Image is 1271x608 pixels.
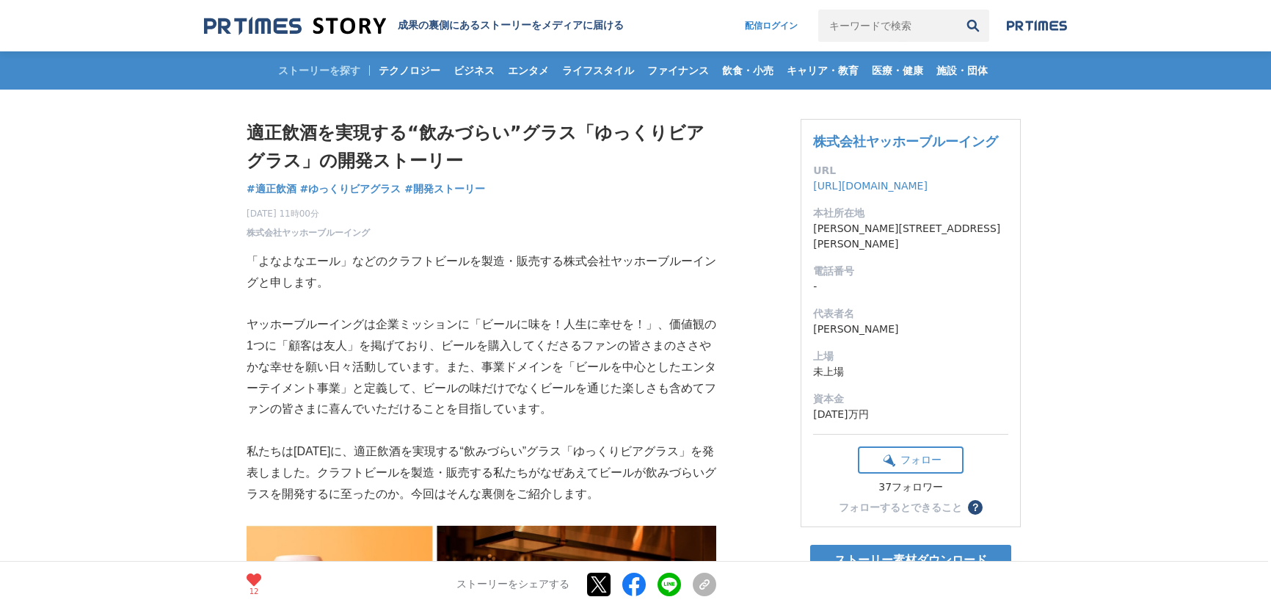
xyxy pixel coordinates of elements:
[300,182,401,195] span: #ゆっくりビアグラス
[858,446,964,474] button: フォロー
[448,51,500,90] a: ビジネス
[839,502,962,513] div: フォローするとできること
[931,64,994,77] span: 施設・団体
[813,163,1008,178] dt: URL
[866,51,929,90] a: 医療・健康
[813,206,1008,221] dt: 本社所在地
[373,64,446,77] span: テクノロジー
[858,481,964,494] div: 37フォロワー
[968,500,983,515] button: ？
[813,221,1008,252] dd: [PERSON_NAME][STREET_ADDRESS][PERSON_NAME]
[448,64,500,77] span: ビジネス
[556,64,640,77] span: ライフスタイル
[813,391,1008,407] dt: 資本金
[810,545,1011,576] a: ストーリー素材ダウンロード
[813,322,1008,337] dd: [PERSON_NAME]
[247,181,296,197] a: #適正飲酒
[781,64,864,77] span: キャリア・教育
[813,180,928,192] a: [URL][DOMAIN_NAME]
[247,251,716,294] p: 「よなよなエール」などのクラフトビールを製造・販売する株式会社ヤッホーブルーイングと申します。
[781,51,864,90] a: キャリア・教育
[247,314,716,420] p: ヤッホーブルーイングは企業ミッションに「ビールに味を！人生に幸せを！」、価値観の1つに「顧客は友人」を掲げており、ビールを購入してくださるファンの皆さまのささやかな幸せを願い日々活動しています。...
[970,502,980,513] span: ？
[398,19,624,32] h2: 成果の裏側にあるストーリーをメディアに届ける
[247,207,370,220] span: [DATE] 11時00分
[641,51,715,90] a: ファイナンス
[866,64,929,77] span: 医療・健康
[204,16,624,36] a: 成果の裏側にあるストーリーをメディアに届ける 成果の裏側にあるストーリーをメディアに届ける
[247,588,261,596] p: 12
[204,16,386,36] img: 成果の裏側にあるストーリーをメディアに届ける
[247,182,296,195] span: #適正飲酒
[931,51,994,90] a: 施設・団体
[404,181,485,197] a: #開発ストーリー
[247,119,716,175] h1: 適正飲酒を実現する“飲みづらい”グラス「ゆっくりビアグラス」の開発ストーリー
[813,364,1008,380] dd: 未上場
[247,441,716,504] p: 私たちは[DATE]に、適正飲酒を実現する“飲みづらい”グラス「ゆっくりビアグラス」を発表しました。クラフトビールを製造・販売する私たちがなぜあえてビールが飲みづらいグラスを開発するに至ったのか...
[730,10,812,42] a: 配信ログイン
[716,51,779,90] a: 飲食・小売
[813,264,1008,279] dt: 電話番号
[502,51,555,90] a: エンタメ
[373,51,446,90] a: テクノロジー
[1007,20,1067,32] img: prtimes
[456,579,569,592] p: ストーリーをシェアする
[641,64,715,77] span: ファイナンス
[813,349,1008,364] dt: 上場
[404,182,485,195] span: #開発ストーリー
[300,181,401,197] a: #ゆっくりビアグラス
[813,306,1008,322] dt: 代表者名
[813,134,998,149] a: 株式会社ヤッホーブルーイング
[556,51,640,90] a: ライフスタイル
[957,10,989,42] button: 検索
[247,226,370,239] a: 株式会社ヤッホーブルーイング
[813,279,1008,294] dd: -
[813,407,1008,422] dd: [DATE]万円
[818,10,957,42] input: キーワードで検索
[502,64,555,77] span: エンタメ
[716,64,779,77] span: 飲食・小売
